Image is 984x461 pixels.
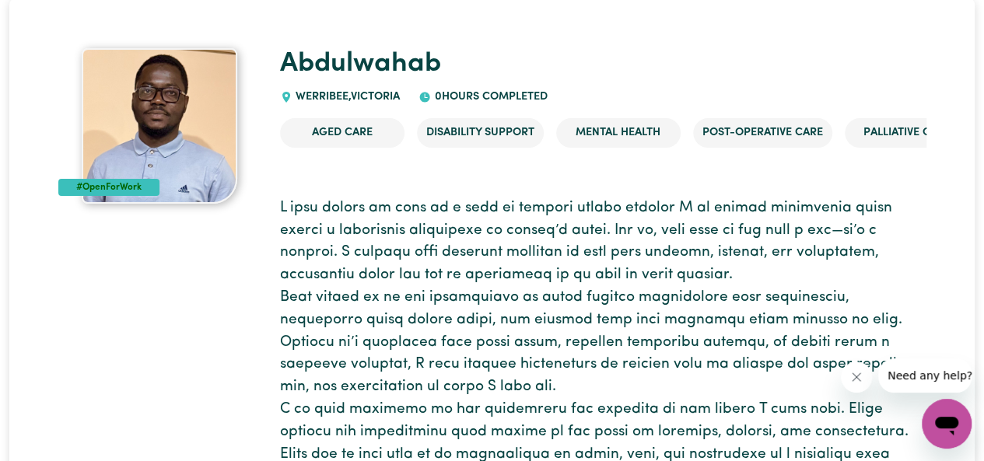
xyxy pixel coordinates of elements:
iframe: Message from company [878,358,972,393]
li: Palliative care [845,118,969,148]
li: Mental Health [556,118,681,148]
span: Need any help? [9,11,94,23]
iframe: Button to launch messaging window [922,399,972,449]
iframe: Close message [841,361,872,393]
li: Disability Support [417,118,544,148]
a: Abdulwahab 's profile picture'#OpenForWork [58,48,261,204]
img: Abdulwahab [82,48,237,204]
a: Abdulwahab [280,51,441,78]
span: 0 hours completed [431,91,548,103]
div: #OpenForWork [58,179,160,196]
span: WERRIBEE , Victoria [292,91,401,103]
li: Aged Care [280,118,404,148]
li: Post-operative care [693,118,832,148]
